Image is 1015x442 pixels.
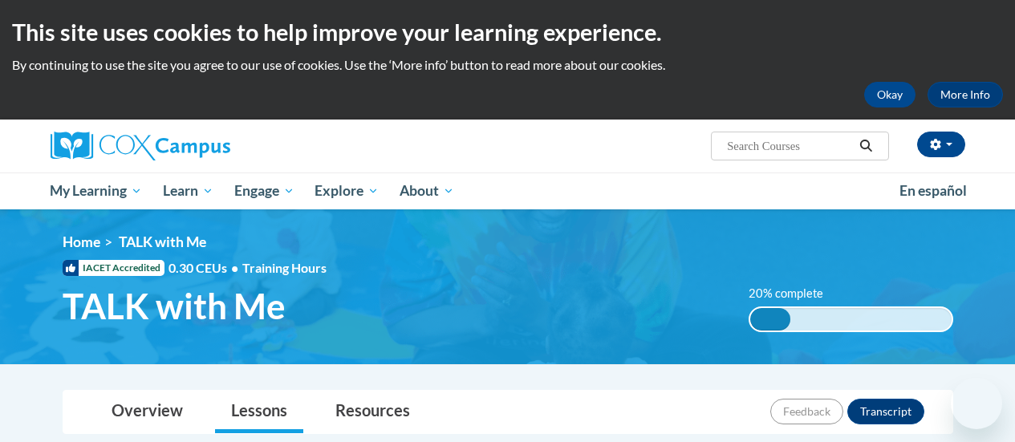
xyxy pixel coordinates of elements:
a: My Learning [40,172,153,209]
span: About [400,181,454,201]
span: 0.30 CEUs [168,259,242,277]
a: Engage [224,172,305,209]
span: Training Hours [242,260,327,275]
button: Feedback [770,399,843,424]
span: Learn [163,181,213,201]
p: By continuing to use the site you agree to our use of cookies. Use the ‘More info’ button to read... [12,56,1003,74]
span: Explore [315,181,379,201]
span: En español [899,182,967,199]
button: Account Settings [917,132,965,157]
span: Engage [234,181,294,201]
img: Cox Campus [51,132,230,160]
a: Resources [319,391,426,433]
h2: This site uses cookies to help improve your learning experience. [12,16,1003,48]
a: More Info [928,82,1003,107]
div: 20% complete [750,308,790,330]
a: Overview [95,391,199,433]
a: Explore [304,172,389,209]
button: Transcript [847,399,924,424]
span: • [231,260,238,275]
span: TALK with Me [119,233,206,250]
a: Home [63,233,100,250]
a: Lessons [215,391,303,433]
a: About [389,172,465,209]
a: Cox Campus [51,132,339,160]
div: Main menu [39,172,977,209]
label: 20% complete [749,285,841,302]
a: Learn [152,172,224,209]
button: Okay [864,82,916,107]
a: En español [889,174,977,208]
iframe: Button to launch messaging window [951,378,1002,429]
button: Search [854,136,878,156]
span: IACET Accredited [63,260,164,276]
span: My Learning [50,181,142,201]
input: Search Courses [725,136,854,156]
span: TALK with Me [63,285,286,327]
